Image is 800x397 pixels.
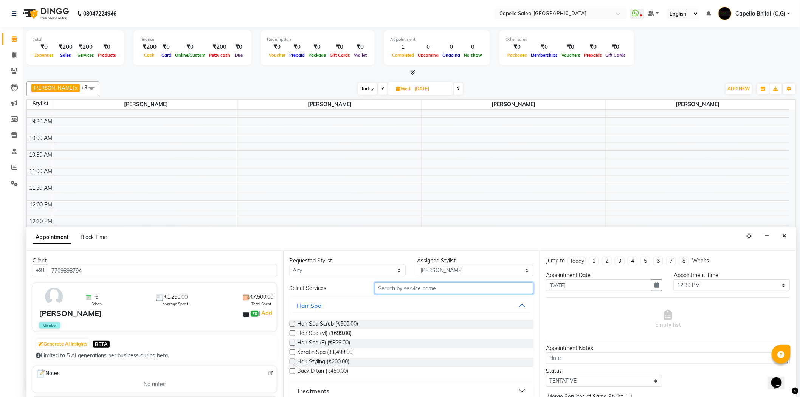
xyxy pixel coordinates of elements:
[259,309,273,318] span: |
[34,85,74,91] span: [PERSON_NAME]
[462,43,484,51] div: 0
[546,257,565,265] div: Jump to
[284,284,369,292] div: Select Services
[560,53,582,58] span: Vouchers
[358,83,377,95] span: Today
[33,231,71,244] span: Appointment
[307,43,328,51] div: ₹0
[58,53,73,58] span: Sales
[33,53,56,58] span: Expenses
[298,367,349,377] span: Back D tan (₹450.00)
[390,36,484,43] div: Appointment
[422,100,605,109] span: [PERSON_NAME]
[462,53,484,58] span: No show
[28,184,54,192] div: 11:30 AM
[233,53,245,58] span: Due
[390,43,416,51] div: 1
[505,53,529,58] span: Packages
[92,301,102,307] span: Visits
[582,43,604,51] div: ₹0
[93,341,110,348] span: BETA
[570,257,584,265] div: Today
[96,43,118,51] div: ₹0
[56,43,76,51] div: ₹200
[505,36,628,43] div: Other sales
[328,43,352,51] div: ₹0
[656,310,681,329] span: Empty list
[375,282,533,294] input: Search by service name
[33,265,48,276] button: +91
[287,53,307,58] span: Prepaid
[628,257,637,265] li: 4
[297,386,330,395] div: Treatments
[307,53,328,58] span: Package
[74,85,78,91] a: x
[768,367,792,389] iframe: chat widget
[604,53,628,58] span: Gift Cards
[606,100,789,109] span: [PERSON_NAME]
[39,322,60,329] span: Member
[394,86,412,91] span: Wed
[140,43,160,51] div: ₹200
[417,257,533,265] div: Assigned Stylist
[31,118,54,126] div: 9:30 AM
[81,234,107,240] span: Block Time
[95,293,98,301] span: 6
[297,301,322,310] div: Hair Spa
[352,43,369,51] div: ₹0
[560,43,582,51] div: ₹0
[546,279,651,291] input: yyyy-mm-dd
[33,43,56,51] div: ₹0
[36,339,89,349] button: Generate AI Insights
[546,367,662,375] div: Status
[33,257,277,265] div: Client
[718,7,732,20] img: Capello Bhilai (C.G)
[76,43,96,51] div: ₹200
[96,53,118,58] span: Products
[164,293,188,301] span: ₹1,250.00
[589,257,599,265] li: 1
[207,43,232,51] div: ₹200
[28,151,54,159] div: 10:30 AM
[779,230,790,242] button: Close
[604,43,628,51] div: ₹0
[76,53,96,58] span: Services
[582,53,604,58] span: Prepaids
[140,36,245,43] div: Finance
[267,43,287,51] div: ₹0
[440,53,462,58] span: Ongoing
[290,257,406,265] div: Requested Stylist
[27,100,54,108] div: Stylist
[232,43,245,51] div: ₹0
[238,100,422,109] span: [PERSON_NAME]
[43,286,65,308] img: avatar
[735,10,786,18] span: Capello Bhilai (C.G)
[28,134,54,142] div: 10:00 AM
[298,339,350,348] span: Hair Spa (F) (₹899.00)
[298,329,352,339] span: Hair Spa (M) (₹699.00)
[28,201,54,209] div: 12:00 PM
[298,358,350,367] span: Hair Styling (₹200.00)
[260,309,273,318] a: Add
[529,53,560,58] span: Memberships
[36,352,274,360] div: Limited to 5 AI generations per business during beta.
[251,311,259,317] span: ₹0
[54,100,238,109] span: [PERSON_NAME]
[28,217,54,225] div: 12:30 PM
[144,380,166,388] span: No notes
[674,271,790,279] div: Appointment Time
[267,36,369,43] div: Redemption
[328,53,352,58] span: Gift Cards
[390,53,416,58] span: Completed
[33,36,118,43] div: Total
[615,257,625,265] li: 3
[505,43,529,51] div: ₹0
[416,53,440,58] span: Upcoming
[83,3,116,24] b: 08047224946
[81,84,93,90] span: +3
[640,257,650,265] li: 5
[207,53,232,58] span: Petty cash
[602,257,612,265] li: 2
[679,257,689,265] li: 8
[440,43,462,51] div: 0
